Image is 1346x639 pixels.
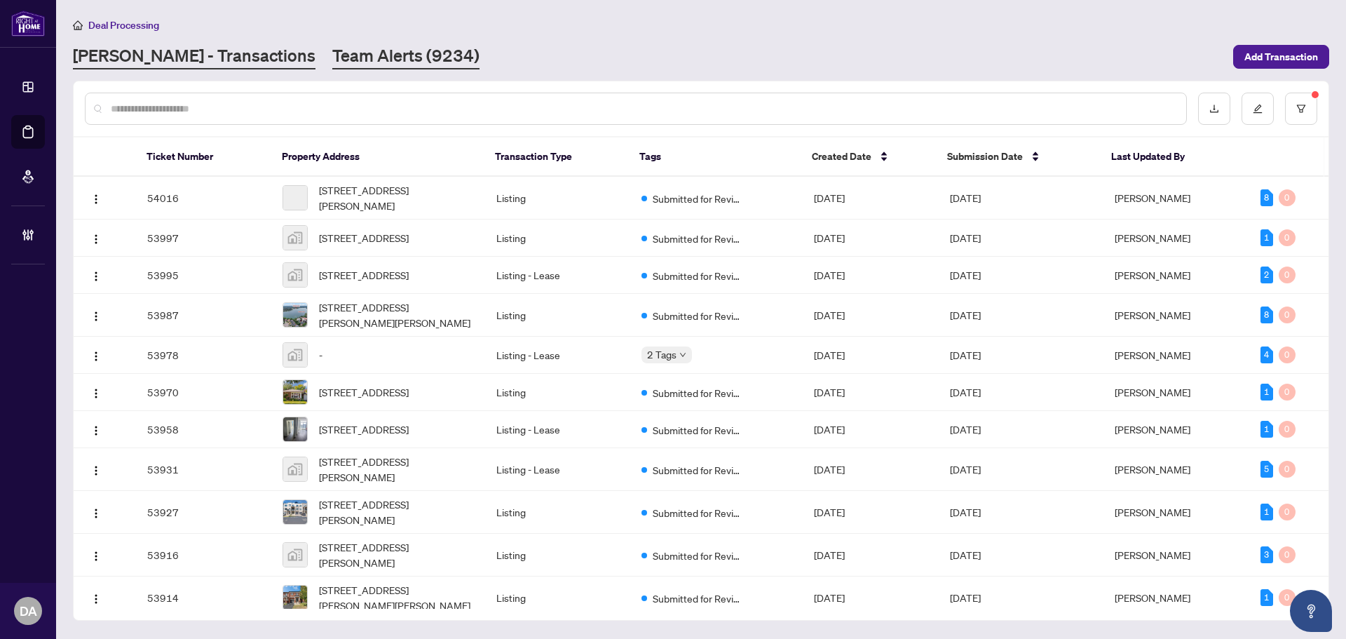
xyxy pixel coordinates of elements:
[485,577,630,619] td: Listing
[1279,347,1296,363] div: 0
[85,304,107,326] button: Logo
[1103,448,1249,491] td: [PERSON_NAME]
[136,337,272,374] td: 53978
[1260,229,1273,246] div: 1
[939,411,1103,448] td: [DATE]
[283,226,307,250] img: thumbnail-img
[939,534,1103,577] td: [DATE]
[1279,589,1296,606] div: 0
[319,582,473,613] span: [STREET_ADDRESS][PERSON_NAME][PERSON_NAME]
[136,577,272,619] td: 53914
[1260,461,1273,478] div: 5
[812,149,871,164] span: Created Date
[1103,257,1249,294] td: [PERSON_NAME]
[90,271,102,282] img: Logo
[1103,577,1249,619] td: [PERSON_NAME]
[135,137,271,177] th: Ticket Number
[653,385,744,401] span: Submitted for Review
[1103,534,1249,577] td: [PERSON_NAME]
[136,411,272,448] td: 53958
[1279,189,1296,206] div: 0
[814,549,845,561] span: [DATE]
[939,577,1103,619] td: [DATE]
[332,44,480,69] a: Team Alerts (9234)
[814,463,845,476] span: [DATE]
[90,388,102,399] img: Logo
[88,19,159,32] span: Deal Processing
[1103,411,1249,448] td: [PERSON_NAME]
[319,267,409,283] span: [STREET_ADDRESS]
[85,544,107,566] button: Logo
[85,187,107,209] button: Logo
[939,374,1103,411] td: [DATE]
[1103,337,1249,374] td: [PERSON_NAME]
[1100,137,1245,177] th: Last Updated By
[939,448,1103,491] td: [DATE]
[484,137,629,177] th: Transaction Type
[1285,93,1317,125] button: filter
[939,177,1103,220] td: [DATE]
[1103,294,1249,337] td: [PERSON_NAME]
[1260,189,1273,206] div: 8
[319,230,409,245] span: [STREET_ADDRESS]
[653,191,744,206] span: Submitted for Review
[814,591,845,604] span: [DATE]
[90,425,102,436] img: Logo
[85,227,107,249] button: Logo
[319,539,473,570] span: [STREET_ADDRESS][PERSON_NAME]
[485,374,630,411] td: Listing
[1103,491,1249,534] td: [PERSON_NAME]
[271,137,483,177] th: Property Address
[814,423,845,436] span: [DATE]
[653,548,744,563] span: Submitted for Review
[814,506,845,518] span: [DATE]
[1253,104,1263,114] span: edit
[283,303,307,327] img: thumbnail-img
[283,586,307,610] img: thumbnail-img
[814,349,845,361] span: [DATE]
[319,347,322,363] span: -
[283,457,307,481] img: thumbnail-img
[85,418,107,440] button: Logo
[1103,177,1249,220] td: [PERSON_NAME]
[647,347,677,363] span: 2 Tags
[679,351,686,358] span: down
[947,149,1023,164] span: Submission Date
[283,543,307,567] img: thumbnail-img
[1244,46,1318,68] span: Add Transaction
[319,422,409,437] span: [STREET_ADDRESS]
[85,344,107,366] button: Logo
[136,448,272,491] td: 53931
[85,458,107,480] button: Logo
[1279,229,1296,246] div: 0
[628,137,800,177] th: Tags
[1103,220,1249,257] td: [PERSON_NAME]
[283,343,307,367] img: thumbnail-img
[90,465,102,476] img: Logo
[90,551,102,562] img: Logo
[485,491,630,534] td: Listing
[1279,421,1296,438] div: 0
[136,257,272,294] td: 53995
[319,182,473,213] span: [STREET_ADDRESS][PERSON_NAME]
[939,257,1103,294] td: [DATE]
[90,234,102,245] img: Logo
[136,374,272,411] td: 53970
[90,593,102,605] img: Logo
[85,501,107,523] button: Logo
[653,308,744,323] span: Submitted for Review
[136,177,272,220] td: 54016
[73,44,315,69] a: [PERSON_NAME] - Transactions
[485,220,630,257] td: Listing
[814,309,845,321] span: [DATE]
[1260,384,1273,401] div: 1
[653,591,744,606] span: Submitted for Review
[319,454,473,485] span: [STREET_ADDRESS][PERSON_NAME]
[939,294,1103,337] td: [DATE]
[1233,45,1329,69] button: Add Transaction
[1279,267,1296,283] div: 0
[1279,384,1296,401] div: 0
[90,194,102,205] img: Logo
[1260,589,1273,606] div: 1
[653,231,744,246] span: Submitted for Review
